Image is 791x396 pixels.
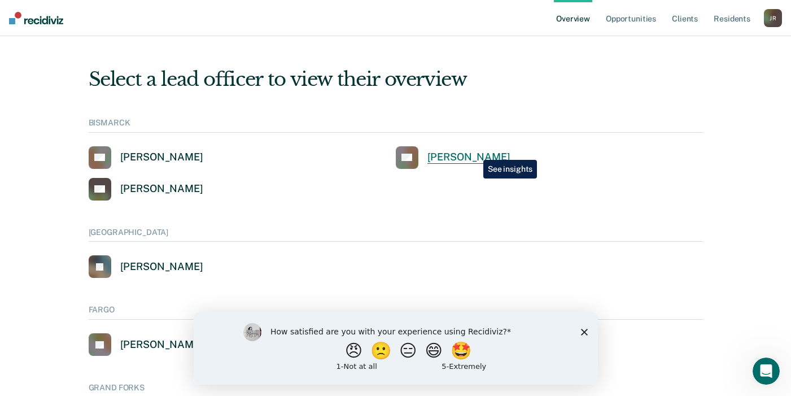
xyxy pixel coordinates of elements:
div: J R [764,9,782,27]
iframe: Survey by Kim from Recidiviz [194,312,598,385]
div: [PERSON_NAME] [427,151,510,164]
div: BISMARCK [89,118,703,133]
iframe: Intercom live chat [753,358,780,385]
button: JR [764,9,782,27]
div: [GEOGRAPHIC_DATA] [89,228,703,242]
a: [PERSON_NAME] [396,146,510,169]
img: Recidiviz [9,12,63,24]
div: Select a lead officer to view their overview [89,68,703,91]
a: [PERSON_NAME] [89,333,203,356]
a: [PERSON_NAME] [89,178,203,201]
div: [PERSON_NAME] [120,338,203,351]
a: [PERSON_NAME] [89,146,203,169]
div: [PERSON_NAME] [120,182,203,195]
div: [PERSON_NAME] [120,151,203,164]
a: [PERSON_NAME] [89,255,203,278]
div: [PERSON_NAME] [120,260,203,273]
div: FARGO [89,305,703,320]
